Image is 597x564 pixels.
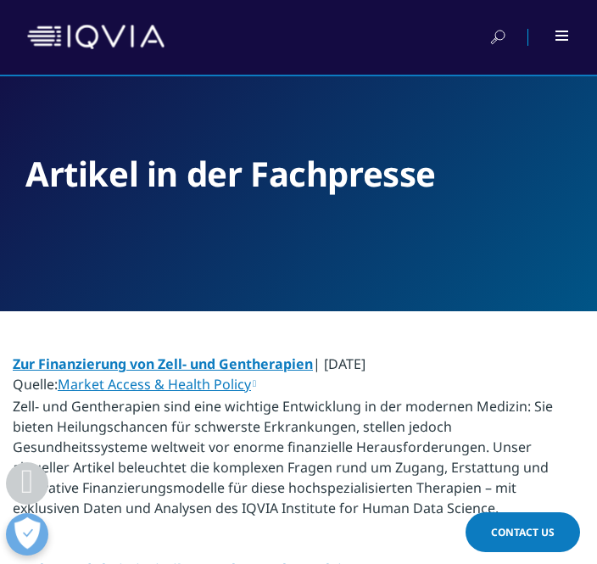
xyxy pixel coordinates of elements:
[58,375,256,394] a: Market Access & Health Policy
[25,153,572,195] h2: Artikel in der Fachpresse
[491,525,555,539] span: Contact Us
[466,512,580,552] a: Contact Us
[6,513,48,556] button: Präferenzen öffnen
[13,355,313,373] a: Zur Finanzierung von Zell- und Gentherapien
[13,354,584,528] p: | [DATE] Quelle: Zell- und Gentherapien sind eine wichtige Entwicklung in der modernen Medizin: S...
